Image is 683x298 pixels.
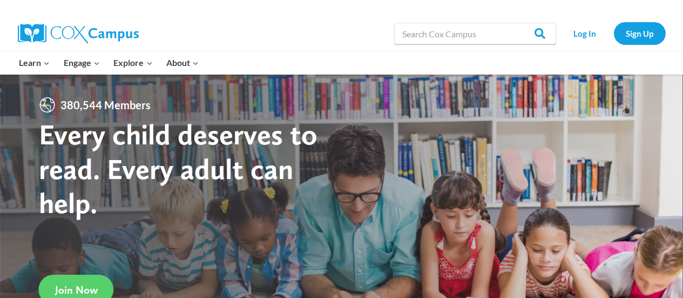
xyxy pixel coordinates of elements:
[39,117,317,220] strong: Every child deserves to read. Every adult can help.
[394,23,556,44] input: Search Cox Campus
[19,56,50,70] span: Learn
[18,24,139,43] img: Cox Campus
[113,56,152,70] span: Explore
[166,56,199,70] span: About
[12,51,206,74] nav: Primary Navigation
[562,22,666,44] nav: Secondary Navigation
[56,96,155,114] span: 380,544 Members
[562,22,608,44] a: Log In
[55,283,98,296] span: Join Now
[614,22,666,44] a: Sign Up
[64,56,100,70] span: Engage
